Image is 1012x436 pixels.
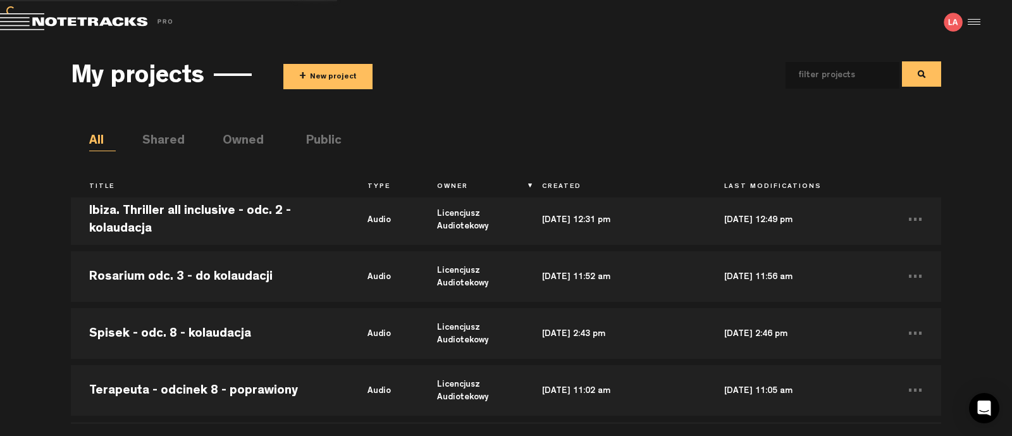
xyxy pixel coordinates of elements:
[71,191,349,248] td: Ibiza. Thriller all inclusive - odc. 2 - kolaudacja
[419,248,523,305] td: Licencjusz Audiotekowy
[419,305,523,362] td: Licencjusz Audiotekowy
[524,191,707,248] td: [DATE] 12:31 pm
[419,362,523,419] td: Licencjusz Audiotekowy
[419,177,523,198] th: Owner
[349,248,419,305] td: audio
[349,305,419,362] td: audio
[142,132,169,151] li: Shared
[524,362,707,419] td: [DATE] 11:02 am
[889,191,941,248] td: ...
[223,132,249,151] li: Owned
[71,248,349,305] td: Rosarium odc. 3 - do kolaudacji
[306,132,333,151] li: Public
[524,305,707,362] td: [DATE] 2:43 pm
[283,64,373,89] button: +New project
[524,177,707,198] th: Created
[706,305,889,362] td: [DATE] 2:46 pm
[889,248,941,305] td: ...
[706,177,889,198] th: Last Modifications
[786,62,879,89] input: filter projects
[889,362,941,419] td: ...
[349,177,419,198] th: Type
[349,362,419,419] td: audio
[524,248,707,305] td: [DATE] 11:52 am
[89,132,116,151] li: All
[71,305,349,362] td: Spisek - odc. 8 - kolaudacja
[419,191,523,248] td: Licencjusz Audiotekowy
[299,70,306,84] span: +
[71,177,349,198] th: Title
[706,191,889,248] td: [DATE] 12:49 pm
[71,362,349,419] td: Terapeuta - odcinek 8 - poprawiony
[71,64,204,92] h3: My projects
[349,191,419,248] td: audio
[706,248,889,305] td: [DATE] 11:56 am
[889,305,941,362] td: ...
[969,393,999,423] div: Open Intercom Messenger
[706,362,889,419] td: [DATE] 11:05 am
[944,13,963,32] img: letters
